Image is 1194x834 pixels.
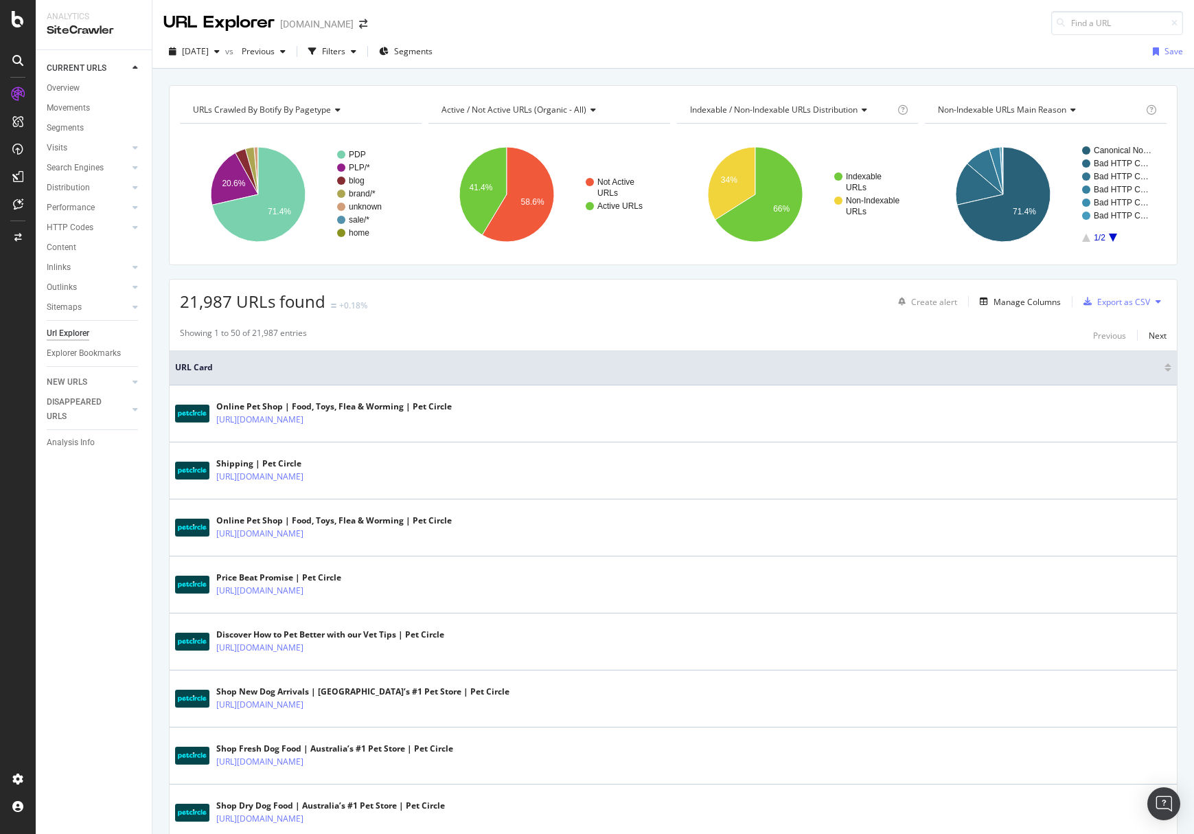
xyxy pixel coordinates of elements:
[47,61,106,76] div: CURRENT URLS
[216,686,509,698] div: Shop New Dog Arrivals | [GEOGRAPHIC_DATA]’s #1 Pet Store | Pet Circle
[47,436,95,450] div: Analysis Info
[47,81,80,95] div: Overview
[180,290,325,313] span: 21,987 URLs found
[222,179,245,188] text: 20.6%
[846,207,866,216] text: URLs
[47,121,84,135] div: Segments
[236,41,291,63] button: Previous
[193,104,331,115] span: URLs Crawled By Botify By pagetype
[47,326,142,341] a: Url Explorer
[374,41,438,63] button: Segments
[47,141,67,155] div: Visits
[1164,45,1183,57] div: Save
[1094,233,1105,243] text: 1/2
[349,228,369,238] text: home
[47,121,142,135] a: Segments
[331,304,336,308] img: Equal
[597,177,634,187] text: Not Active
[349,215,369,225] text: sale/*
[47,300,128,315] a: Sitemaps
[268,207,291,216] text: 71.4%
[441,104,586,115] span: Active / Not Active URLs (organic - all)
[47,181,128,195] a: Distribution
[225,45,236,57] span: vs
[47,61,128,76] a: CURRENT URLS
[911,296,957,308] div: Create alert
[216,458,363,470] div: Shipping | Pet Circle
[216,743,453,755] div: Shop Fresh Dog Food | Australia’s #1 Pet Store | Pet Circle
[47,395,128,424] a: DISAPPEARED URLS
[216,527,303,541] a: [URL][DOMAIN_NAME]
[216,515,452,527] div: Online Pet Shop | Food, Toys, Flea & Worming | Pet Circle
[1149,330,1167,341] div: Next
[47,280,128,295] a: Outlinks
[339,300,367,311] div: +0.18%
[47,81,142,95] a: Overview
[47,436,142,450] a: Analysis Info
[846,172,882,181] text: Indexable
[47,240,76,255] div: Content
[175,519,209,537] img: main image
[1051,11,1183,35] input: Find a URL
[925,135,1164,254] svg: A chart.
[280,17,354,31] div: [DOMAIN_NAME]
[687,99,895,121] h4: Indexable / Non-Indexable URLs Distribution
[1097,296,1150,308] div: Export as CSV
[47,395,116,424] div: DISAPPEARED URLS
[893,291,957,313] button: Create alert
[47,260,71,275] div: Inlinks
[47,221,128,235] a: HTTP Codes
[47,201,95,215] div: Performance
[47,11,141,23] div: Analytics
[216,812,303,826] a: [URL][DOMAIN_NAME]
[47,141,128,155] a: Visits
[175,405,209,422] img: main image
[938,104,1066,115] span: Non-Indexable URLs Main Reason
[47,240,142,255] a: Content
[47,201,128,215] a: Performance
[216,698,303,712] a: [URL][DOMAIN_NAME]
[349,176,365,185] text: blog
[180,135,419,254] svg: A chart.
[349,150,366,159] text: PDP
[846,196,899,205] text: Non-Indexable
[163,41,225,63] button: [DATE]
[180,327,307,343] div: Showing 1 to 50 of 21,987 entries
[1078,291,1150,313] button: Export as CSV
[597,188,618,198] text: URLs
[47,260,128,275] a: Inlinks
[303,41,362,63] button: Filters
[1094,198,1149,207] text: Bad HTTP C…
[182,45,209,57] span: 2025 Sep. 7th
[47,161,128,175] a: Search Engines
[349,189,376,199] text: brand/*
[1094,146,1151,155] text: Canonical No…
[175,361,1161,374] span: URL Card
[47,346,121,361] div: Explorer Bookmarks
[47,346,142,361] a: Explorer Bookmarks
[47,280,77,295] div: Outlinks
[349,202,382,212] text: unknown
[428,135,667,254] svg: A chart.
[216,584,303,598] a: [URL][DOMAIN_NAME]
[216,401,452,413] div: Online Pet Shop | Food, Toys, Flea & Worming | Pet Circle
[175,690,209,708] img: main image
[597,201,643,211] text: Active URLs
[163,11,275,34] div: URL Explorer
[994,296,1061,308] div: Manage Columns
[469,183,492,192] text: 41.4%
[974,293,1061,310] button: Manage Columns
[216,629,444,641] div: Discover How to Pet Better with our Vet Tips | Pet Circle
[216,641,303,655] a: [URL][DOMAIN_NAME]
[175,462,209,480] img: main image
[175,747,209,765] img: main image
[216,800,445,812] div: Shop Dry Dog Food | Australia’s #1 Pet Store | Pet Circle
[175,633,209,651] img: main image
[677,135,916,254] svg: A chart.
[935,99,1143,121] h4: Non-Indexable URLs Main Reason
[47,375,87,390] div: NEW URLS
[1093,327,1126,343] button: Previous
